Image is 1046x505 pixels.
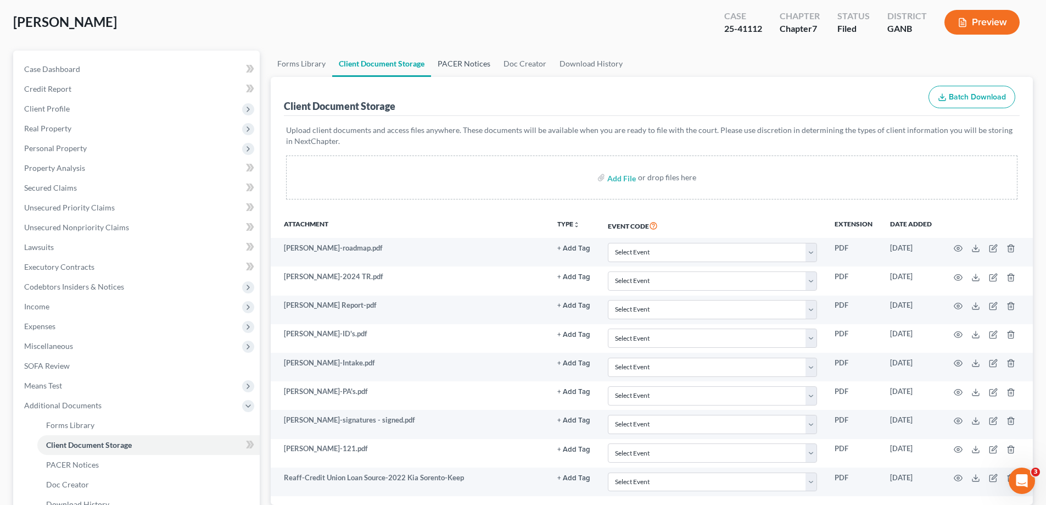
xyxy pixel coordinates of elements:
[826,238,881,267] td: PDF
[557,331,590,338] button: + Add Tag
[881,267,941,295] td: [DATE]
[15,198,260,218] a: Unsecured Priority Claims
[24,84,71,93] span: Credit Report
[557,417,590,424] button: + Add Tag
[944,10,1020,35] button: Preview
[881,324,941,353] td: [DATE]
[271,353,549,381] td: [PERSON_NAME]-Intake.pdf
[1009,468,1035,494] iframe: Intercom live chat
[557,360,590,367] button: + Add Tag
[24,183,77,192] span: Secured Claims
[887,10,927,23] div: District
[37,475,260,495] a: Doc Creator
[557,271,590,282] a: + Add Tag
[15,356,260,376] a: SOFA Review
[557,386,590,397] a: + Add Tag
[46,480,89,489] span: Doc Creator
[826,324,881,353] td: PDF
[15,257,260,277] a: Executory Contracts
[15,178,260,198] a: Secured Claims
[949,92,1006,102] span: Batch Download
[271,324,549,353] td: [PERSON_NAME]-ID's.pdf
[826,410,881,439] td: PDF
[24,321,55,331] span: Expenses
[24,143,87,153] span: Personal Property
[15,158,260,178] a: Property Analysis
[24,262,94,271] span: Executory Contracts
[881,439,941,468] td: [DATE]
[557,274,590,281] button: + Add Tag
[46,420,94,430] span: Forms Library
[826,296,881,324] td: PDF
[724,23,762,35] div: 25-41112
[24,302,49,311] span: Income
[24,223,129,232] span: Unsecured Nonpriority Claims
[638,172,696,183] div: or drop files here
[271,439,549,468] td: [PERSON_NAME]-121.pdf
[881,353,941,381] td: [DATE]
[881,468,941,496] td: [DATE]
[557,475,590,482] button: + Add Tag
[24,381,62,390] span: Means Test
[24,104,70,113] span: Client Profile
[332,51,431,77] a: Client Document Storage
[271,296,549,324] td: [PERSON_NAME] Report-pdf
[826,468,881,496] td: PDF
[557,389,590,396] button: + Add Tag
[826,353,881,381] td: PDF
[557,446,590,453] button: + Add Tag
[557,415,590,425] a: + Add Tag
[780,23,820,35] div: Chapter
[812,23,817,34] span: 7
[271,381,549,410] td: [PERSON_NAME]-PA's.pdf
[928,86,1015,109] button: Batch Download
[887,23,927,35] div: GANB
[15,59,260,79] a: Case Dashboard
[780,10,820,23] div: Chapter
[271,238,549,267] td: [PERSON_NAME]-roadmap.pdf
[24,341,73,351] span: Miscellaneous
[46,460,99,469] span: PACER Notices
[271,267,549,295] td: [PERSON_NAME]-2024 TR.pdf
[881,410,941,439] td: [DATE]
[431,51,497,77] a: PACER Notices
[37,415,260,435] a: Forms Library
[557,302,590,309] button: + Add Tag
[24,242,54,252] span: Lawsuits
[881,296,941,324] td: [DATE]
[1031,468,1040,476] span: 3
[881,238,941,267] td: [DATE]
[826,267,881,295] td: PDF
[557,473,590,483] a: + Add Tag
[37,455,260,475] a: PACER Notices
[881,381,941,410] td: [DATE]
[557,358,590,368] a: + Add Tag
[284,99,395,113] div: Client Document Storage
[557,329,590,339] a: + Add Tag
[24,361,70,370] span: SOFA Review
[13,14,117,30] span: [PERSON_NAME]
[497,51,553,77] a: Doc Creator
[271,468,549,496] td: Reaff-Credit Union Loan Source-2022 Kia Sorento-Keep
[557,245,590,252] button: + Add Tag
[557,243,590,253] a: + Add Tag
[24,163,85,173] span: Property Analysis
[46,440,132,449] span: Client Document Storage
[724,10,762,23] div: Case
[826,381,881,410] td: PDF
[271,410,549,439] td: [PERSON_NAME]-signatures - signed.pdf
[24,401,102,410] span: Additional Documents
[271,51,332,77] a: Forms Library
[24,124,71,133] span: Real Property
[557,443,590,454] a: + Add Tag
[271,213,549,238] th: Attachment
[24,64,80,74] span: Case Dashboard
[837,23,870,35] div: Filed
[557,221,580,228] button: TYPEunfold_more
[881,213,941,238] th: Date added
[24,203,115,212] span: Unsecured Priority Claims
[553,51,629,77] a: Download History
[37,435,260,455] a: Client Document Storage
[557,300,590,310] a: + Add Tag
[599,213,826,238] th: Event Code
